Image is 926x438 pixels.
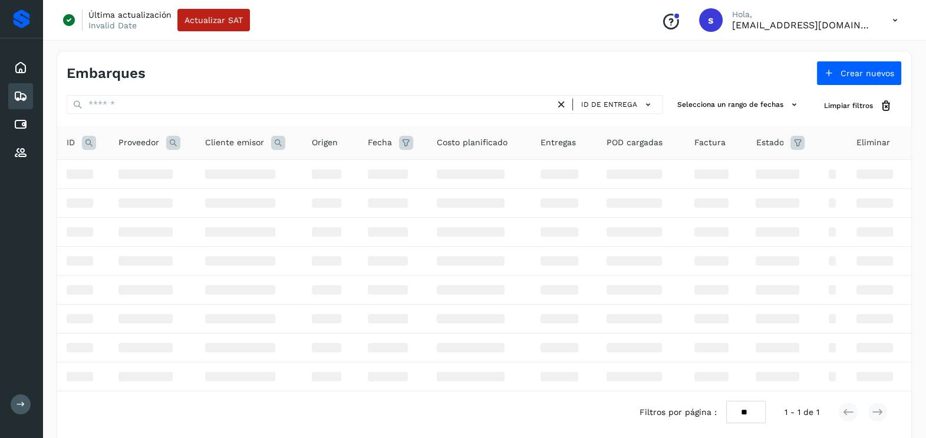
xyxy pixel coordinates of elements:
span: Crear nuevos [841,69,894,77]
div: Cuentas por pagar [8,112,33,138]
button: Crear nuevos [816,61,902,86]
span: Proveedor [118,136,159,149]
span: Entregas [541,136,576,149]
span: Cliente emisor [205,136,264,149]
span: Actualizar SAT [184,16,243,24]
span: Fecha [368,136,392,149]
span: ID [67,136,75,149]
div: Inicio [8,55,33,81]
div: Proveedores [8,140,33,166]
h4: Embarques [67,65,146,82]
button: Limpiar filtros [815,95,902,117]
p: Última actualización [88,9,172,20]
span: Factura [694,136,726,149]
span: Eliminar [856,136,890,149]
span: ID de entrega [581,99,637,110]
button: Actualizar SAT [177,9,250,31]
p: Hola, [732,9,874,19]
span: POD cargadas [607,136,663,149]
p: smedina@niagarawater.com [732,19,874,31]
span: Estado [756,136,783,149]
button: Selecciona un rango de fechas [673,95,805,115]
p: Invalid Date [88,20,137,31]
span: Costo planificado [437,136,508,149]
span: Origen [312,136,338,149]
span: Limpiar filtros [824,100,873,111]
span: Filtros por página : [640,406,717,419]
div: Embarques [8,83,33,109]
button: ID de entrega [578,96,658,113]
span: 1 - 1 de 1 [785,406,819,419]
